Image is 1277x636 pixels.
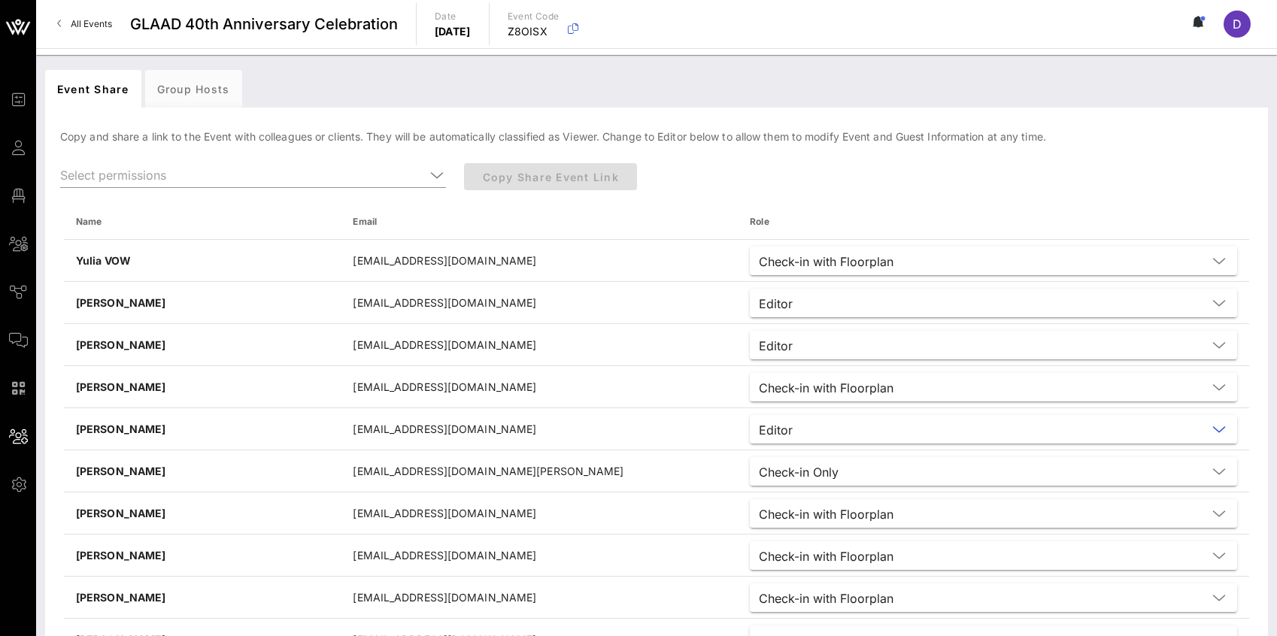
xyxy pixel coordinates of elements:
td: [PERSON_NAME] [64,450,341,492]
p: Z8OISX [508,24,560,39]
td: [PERSON_NAME] [64,366,341,408]
td: [EMAIL_ADDRESS][DOMAIN_NAME] [341,492,738,535]
th: Name [64,204,341,240]
div: Editor [759,339,793,353]
div: Group Hosts [145,70,242,108]
td: [EMAIL_ADDRESS][DOMAIN_NAME] [341,240,738,282]
input: Select permissions [60,163,425,187]
div: Event Share [45,70,141,108]
td: [EMAIL_ADDRESS][DOMAIN_NAME] [341,535,738,577]
p: [DATE] [435,24,471,39]
td: [PERSON_NAME] [64,282,341,324]
div: Editor [750,289,1237,317]
div: Check-in with Floorplan [759,255,893,268]
div: Editor [759,297,793,310]
p: Date [435,9,471,24]
div: Editor [759,423,793,437]
td: [EMAIL_ADDRESS][DOMAIN_NAME][PERSON_NAME] [341,450,738,492]
td: [PERSON_NAME] [64,408,341,450]
td: [PERSON_NAME] [64,324,341,366]
th: Email [341,204,738,240]
td: [EMAIL_ADDRESS][DOMAIN_NAME] [341,282,738,324]
div: Check-in with Floorplan [759,507,893,521]
span: D [1233,17,1242,32]
td: [PERSON_NAME] [64,577,341,619]
td: [EMAIL_ADDRESS][DOMAIN_NAME] [341,366,738,408]
div: Check-in with Floorplan [759,550,893,563]
td: [EMAIL_ADDRESS][DOMAIN_NAME] [341,408,738,450]
div: Check-in with Floorplan [750,583,1237,612]
span: All Events [71,18,112,29]
td: [EMAIL_ADDRESS][DOMAIN_NAME] [341,577,738,619]
div: Check-in Only [759,465,839,479]
div: Editor [750,331,1237,359]
div: Check-in Only [750,457,1237,486]
td: [EMAIL_ADDRESS][DOMAIN_NAME] [341,324,738,366]
td: [PERSON_NAME] [64,492,341,535]
div: Check-in with Floorplan [759,381,893,395]
p: Event Code [508,9,560,24]
div: Check-in with Floorplan [750,541,1237,570]
td: [PERSON_NAME] [64,535,341,577]
div: Check-in with Floorplan [750,373,1237,401]
a: All Events [48,12,121,36]
th: Role [738,204,1249,240]
div: Check-in with Floorplan [750,247,1237,275]
div: Check-in with Floorplan [759,592,893,605]
div: Editor [750,415,1237,444]
td: Yulia VOW [64,240,341,282]
div: Check-in with Floorplan [750,499,1237,528]
span: GLAAD 40th Anniversary Celebration [130,13,398,35]
div: D [1224,11,1251,38]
